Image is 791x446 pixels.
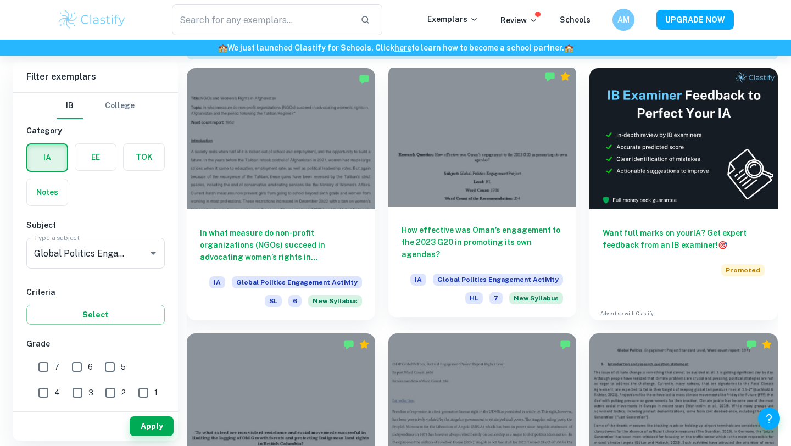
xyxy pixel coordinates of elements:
input: Search for any exemplars... [172,4,352,35]
button: Notes [27,179,68,205]
span: 3 [88,387,93,399]
img: Thumbnail [589,68,778,209]
h6: Subject [26,219,165,231]
button: College [105,93,135,119]
div: Premium [761,339,772,350]
img: Marked [746,339,757,350]
img: Clastify logo [57,9,127,31]
h6: Filter exemplars [13,62,178,92]
h6: How effective was Oman’s engagement to the 2023 G20 in promoting its own agendas? [402,224,564,260]
span: New Syllabus [308,295,362,307]
a: In what measure do non-profit organizations (NGOs) succeed in advocating women’s rights in [GEOGR... [187,68,375,320]
span: 4 [54,387,60,399]
a: How effective was Oman’s engagement to the 2023 G20 in promoting its own agendas?IAGlobal Politic... [388,68,577,320]
a: here [394,43,411,52]
div: Premium [359,339,370,350]
img: Marked [560,339,571,350]
span: Global Politics Engagement Activity [433,274,563,286]
span: 🏫 [218,43,227,52]
a: Advertise with Clastify [600,310,654,317]
button: Select [26,305,165,325]
button: Help and Feedback [758,408,780,430]
h6: We just launched Clastify for Schools. Click to learn how to become a school partner. [2,42,789,54]
img: Marked [343,339,354,350]
span: 6 [88,361,93,373]
a: Schools [560,15,591,24]
button: Open [146,246,161,261]
span: HL [465,292,483,304]
span: 6 [288,295,302,307]
button: IA [27,144,67,171]
button: TOK [124,144,164,170]
span: 2 [121,387,126,399]
h6: Category [26,125,165,137]
div: Premium [560,71,571,82]
img: Marked [544,71,555,82]
label: Type a subject [34,233,80,242]
p: Review [500,14,538,26]
h6: AM [617,14,630,26]
div: Filter type choice [57,93,135,119]
button: Apply [130,416,174,436]
span: 1 [154,387,158,399]
h6: In what measure do non-profit organizations (NGOs) succeed in advocating women’s rights in [GEOGR... [200,227,362,263]
a: Want full marks on yourIA? Get expert feedback from an IB examiner!PromotedAdvertise with Clastify [589,68,778,320]
span: IA [209,276,225,288]
span: 🏫 [564,43,573,52]
button: AM [612,9,634,31]
span: Global Politics Engagement Activity [232,276,362,288]
span: SL [265,295,282,307]
button: UPGRADE NOW [656,10,734,30]
span: 7 [489,292,503,304]
span: New Syllabus [509,292,563,304]
h6: Grade [26,338,165,350]
div: Starting from the May 2026 session, the Global Politics Engagement Activity requirements have cha... [308,295,362,307]
span: Promoted [721,264,765,276]
span: IA [410,274,426,286]
span: 🎯 [718,241,727,249]
button: EE [75,144,116,170]
button: IB [57,93,83,119]
h6: Criteria [26,286,165,298]
span: 7 [54,361,59,373]
div: Starting from the May 2026 session, the Global Politics Engagement Activity requirements have cha... [509,292,563,304]
h6: Want full marks on your IA ? Get expert feedback from an IB examiner! [603,227,765,251]
img: Marked [359,74,370,85]
p: Exemplars [427,13,478,25]
span: 5 [121,361,126,373]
